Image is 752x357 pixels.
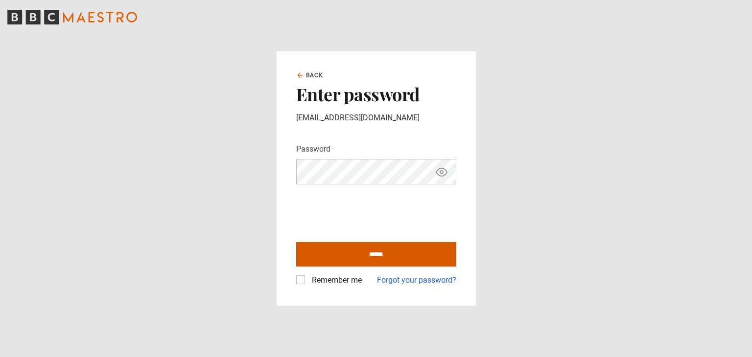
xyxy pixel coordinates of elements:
svg: BBC Maestro [7,10,137,24]
h2: Enter password [296,84,456,104]
button: Show password [433,163,450,180]
iframe: reCAPTCHA [296,192,445,230]
label: Remember me [308,274,362,286]
p: [EMAIL_ADDRESS][DOMAIN_NAME] [296,112,456,124]
a: Forgot your password? [377,274,456,286]
label: Password [296,143,330,155]
span: Back [306,71,324,80]
a: Back [296,71,324,80]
